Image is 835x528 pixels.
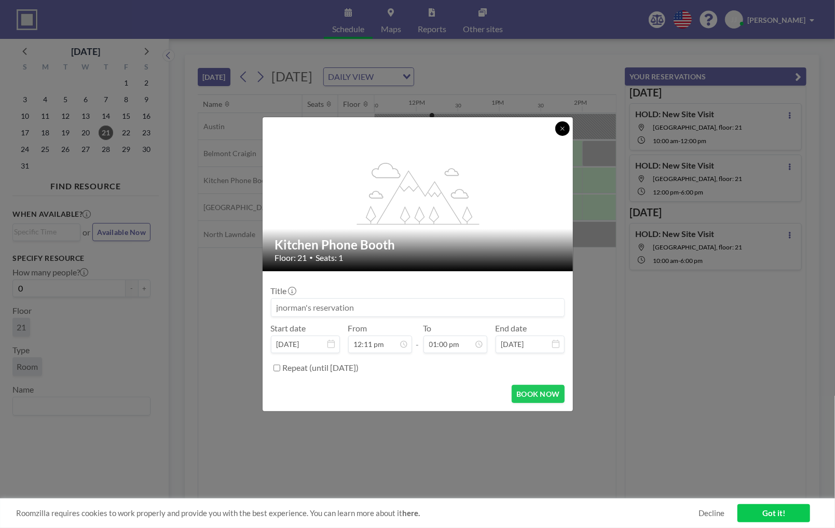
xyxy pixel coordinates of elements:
input: jnorman's reservation [271,299,564,316]
g: flex-grow: 1.2; [357,162,479,224]
label: Repeat (until [DATE]) [283,363,359,373]
label: To [423,323,432,334]
h2: Kitchen Phone Booth [275,237,562,253]
button: BOOK NOW [512,385,564,403]
label: From [348,323,367,334]
span: Floor: 21 [275,253,307,263]
span: • [310,254,313,261]
label: Start date [271,323,306,334]
a: Decline [699,508,724,518]
span: Roomzilla requires cookies to work properly and provide you with the best experience. You can lea... [16,508,699,518]
span: Seats: 1 [316,253,344,263]
a: Got it! [737,504,810,522]
label: End date [496,323,527,334]
span: - [416,327,419,350]
label: Title [271,286,295,296]
a: here. [402,508,420,518]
